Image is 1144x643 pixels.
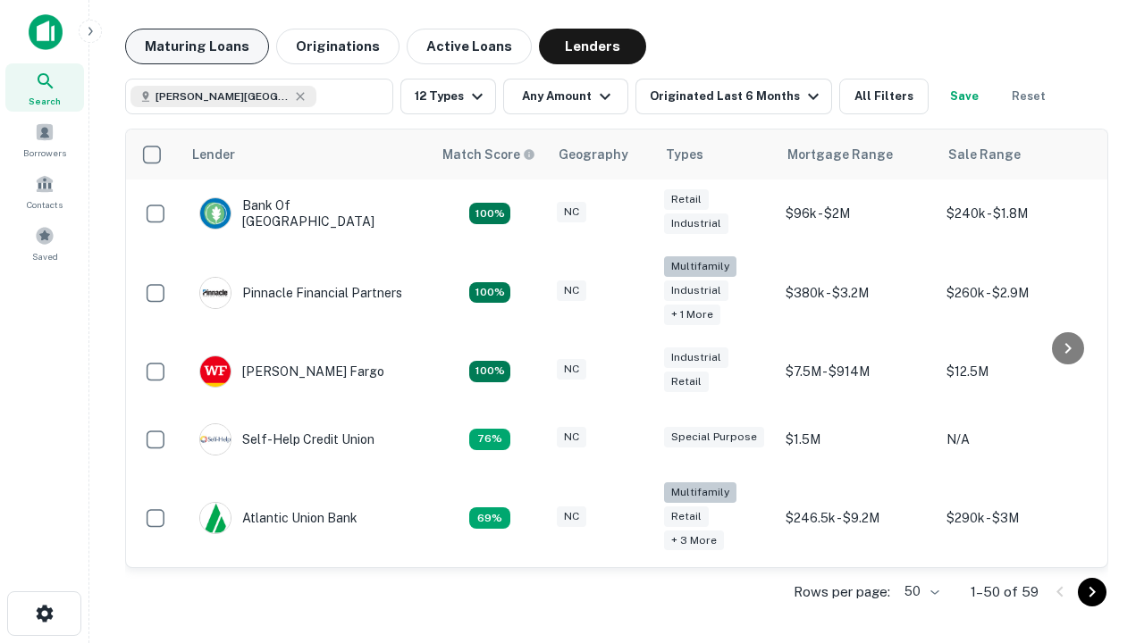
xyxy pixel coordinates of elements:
button: Reset [1000,79,1057,114]
a: Contacts [5,167,84,215]
div: NC [557,427,586,447]
td: $246.5k - $9.2M [777,473,938,564]
div: Matching Properties: 15, hasApolloMatch: undefined [469,361,510,382]
div: Matching Properties: 11, hasApolloMatch: undefined [469,429,510,450]
div: Pinnacle Financial Partners [199,277,402,309]
div: Bank Of [GEOGRAPHIC_DATA] [199,197,414,230]
img: picture [200,278,231,308]
th: Mortgage Range [777,129,938,180]
button: Originated Last 6 Months [635,79,832,114]
img: picture [200,424,231,455]
td: $96k - $2M [777,180,938,247]
div: Special Purpose [664,427,764,447]
button: Go to next page [1078,578,1106,606]
div: Retail [664,372,709,392]
div: Industrial [664,213,728,234]
img: capitalize-icon.png [29,14,63,50]
div: NC [557,506,586,527]
th: Types [655,129,777,180]
div: Multifamily [664,256,736,277]
div: NC [557,280,586,301]
div: Multifamily [664,482,736,503]
span: [PERSON_NAME][GEOGRAPHIC_DATA], [GEOGRAPHIC_DATA] [156,88,290,104]
a: Borrowers [5,115,84,163]
div: Retail [664,189,709,210]
span: Saved [32,249,58,263]
div: [PERSON_NAME] Fargo [199,355,384,388]
td: $260k - $2.9M [938,247,1098,338]
div: NC [557,359,586,380]
div: Self-help Credit Union [199,423,374,455]
button: All Filters [839,79,929,114]
button: Any Amount [503,79,628,114]
div: + 3 more [664,530,724,551]
div: Mortgage Range [787,144,893,165]
div: Matching Properties: 26, hasApolloMatch: undefined [469,282,510,304]
div: Originated Last 6 Months [650,86,824,107]
div: 50 [897,579,942,605]
div: Matching Properties: 10, hasApolloMatch: undefined [469,507,510,529]
th: Lender [181,129,432,180]
td: $240k - $1.8M [938,180,1098,247]
span: Borrowers [23,146,66,160]
div: Capitalize uses an advanced AI algorithm to match your search with the best lender. The match sco... [442,145,535,164]
button: Lenders [539,29,646,64]
button: Originations [276,29,400,64]
p: 1–50 of 59 [971,581,1039,603]
button: 12 Types [400,79,496,114]
td: N/A [938,405,1098,473]
td: $12.5M [938,338,1098,405]
button: Maturing Loans [125,29,269,64]
div: Geography [559,144,628,165]
p: Rows per page: [794,581,890,603]
td: $7.5M - $914M [777,338,938,405]
div: Retail [664,506,709,527]
div: Atlantic Union Bank [199,502,357,534]
td: $380k - $3.2M [777,247,938,338]
div: Industrial [664,280,728,301]
div: + 1 more [664,305,720,325]
div: Sale Range [948,144,1021,165]
iframe: Chat Widget [1055,443,1144,529]
div: NC [557,202,586,222]
a: Saved [5,219,84,267]
td: $1.5M [777,405,938,473]
img: picture [200,356,231,387]
div: Types [666,144,703,165]
img: picture [200,503,231,533]
span: Contacts [27,197,63,212]
td: $290k - $3M [938,473,1098,564]
div: Lender [192,144,235,165]
img: picture [200,198,231,229]
th: Geography [548,129,655,180]
div: Matching Properties: 15, hasApolloMatch: undefined [469,203,510,224]
h6: Match Score [442,145,532,164]
th: Capitalize uses an advanced AI algorithm to match your search with the best lender. The match sco... [432,129,548,180]
a: Search [5,63,84,112]
th: Sale Range [938,129,1098,180]
button: Save your search to get updates of matches that match your search criteria. [936,79,993,114]
button: Active Loans [407,29,532,64]
span: Search [29,94,61,108]
div: Industrial [664,347,728,368]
